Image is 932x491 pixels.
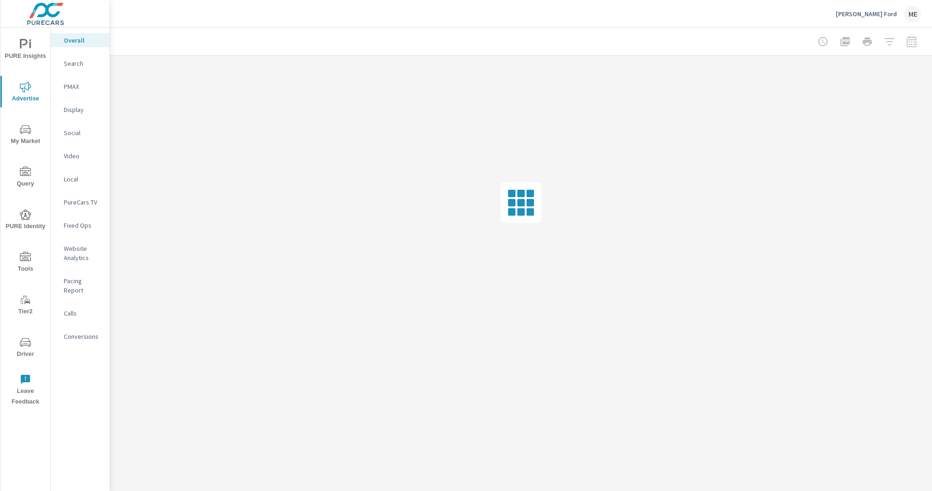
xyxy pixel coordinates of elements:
[51,195,110,209] div: PureCars TV
[3,167,48,189] span: Query
[51,329,110,343] div: Conversions
[3,374,48,407] span: Leave Feedback
[64,221,102,230] p: Fixed Ops
[51,218,110,232] div: Fixed Ops
[64,151,102,161] p: Video
[3,294,48,317] span: Tier2
[51,149,110,163] div: Video
[64,128,102,137] p: Social
[0,28,50,411] div: nav menu
[64,198,102,207] p: PureCars TV
[3,81,48,104] span: Advertise
[3,39,48,62] span: PURE Insights
[51,274,110,297] div: Pacing Report
[51,33,110,47] div: Overall
[64,244,102,262] p: Website Analytics
[64,309,102,318] p: Calls
[64,82,102,91] p: PMAX
[3,124,48,147] span: My Market
[51,242,110,265] div: Website Analytics
[51,56,110,70] div: Search
[64,174,102,184] p: Local
[51,306,110,320] div: Calls
[64,59,102,68] p: Search
[64,332,102,341] p: Conversions
[3,252,48,274] span: Tools
[64,105,102,114] p: Display
[3,209,48,232] span: PURE Identity
[64,276,102,295] p: Pacing Report
[51,80,110,93] div: PMAX
[836,10,897,18] p: [PERSON_NAME] Ford
[64,36,102,45] p: Overall
[51,126,110,140] div: Social
[3,337,48,360] span: Driver
[904,6,921,22] div: ME
[51,103,110,117] div: Display
[51,172,110,186] div: Local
